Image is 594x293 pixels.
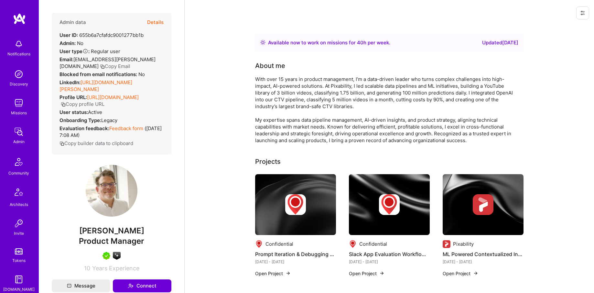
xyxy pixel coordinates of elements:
strong: LinkedIn: [59,79,81,85]
h4: ML Powered Contextualized Insight Dashboard for YouTube Content Insights [443,250,524,258]
img: cover [349,174,430,235]
button: Open Project [349,270,384,277]
i: icon Copy [59,141,64,146]
div: ( [DATE] 7:08 AM ) [59,125,164,139]
strong: Blocked from email notifications: [59,71,138,77]
div: Admin [13,138,25,145]
img: bell [12,38,25,51]
div: Regular user [59,48,120,55]
i: icon Mail [67,284,71,288]
div: Confidential [265,241,293,247]
i: icon Copy [100,64,105,69]
h4: Prompt Iteration & Debugging Tool – Human-in-the-Loop Evaluation [255,250,336,258]
span: 10 [84,265,90,272]
button: Copy Email [100,63,130,70]
h4: Slack App Evaluation Workflow Automation – GTM Team [349,250,430,258]
span: Product Manager [79,236,144,246]
span: Active [88,109,102,115]
img: admin teamwork [12,125,25,138]
strong: Evaluation feedback: [59,125,109,131]
div: With over 15 years in product management, I’m a data-driven leader who turns complex challenges i... [255,76,514,144]
div: Available now to work on missions for h per week . [268,39,390,47]
img: cover [443,174,524,235]
img: Company logo [349,240,357,248]
img: User Avatar [86,165,137,217]
div: Architects [10,201,28,208]
strong: Admin: [59,40,76,46]
img: A.Teamer in Residence [103,252,110,260]
div: 655b6a7cfafdc9001277bb1b [59,32,144,39]
strong: Onboarding Type: [59,117,101,123]
button: Copy builder data to clipboard [59,140,133,147]
img: cover [255,174,336,235]
div: Pixability [453,241,474,247]
button: Message [52,279,110,292]
div: Updated [DATE] [482,39,518,47]
strong: Email: [59,56,73,62]
div: Projects [255,157,281,166]
button: Connect [113,279,171,292]
button: Copy profile URL [61,101,104,107]
a: [URL][DOMAIN_NAME][PERSON_NAME] [59,79,132,92]
button: Open Project [255,270,291,277]
img: arrow-right [286,271,291,276]
img: logo [13,13,26,25]
div: [DOMAIN_NAME] [3,286,35,293]
div: Invite [14,230,24,237]
div: Community [8,170,29,176]
strong: Profile URL: [59,94,87,100]
strong: User type : [59,48,90,54]
div: No [59,71,145,78]
div: Notifications [7,51,30,57]
img: arrow-right [379,271,384,276]
div: [DATE] - [DATE] [443,258,524,265]
img: Company logo [379,194,400,215]
img: tokens [15,248,23,254]
div: Tokens [12,257,26,264]
i: icon Connect [128,283,134,289]
div: [DATE] - [DATE] [255,258,336,265]
img: guide book [12,273,25,286]
img: Architects [11,186,27,201]
img: Company logo [285,194,306,215]
div: Discovery [10,81,28,87]
span: [PERSON_NAME] [52,226,171,236]
strong: User status: [59,109,88,115]
span: Years Experience [92,265,139,272]
div: Confidential [359,241,387,247]
img: discovery [12,68,25,81]
span: 40 [357,39,363,46]
h4: Admin data [59,19,86,25]
div: About me [255,61,285,71]
img: Invite [12,217,25,230]
div: No [59,40,83,47]
a: Feedback form [109,125,143,131]
img: Company logo [473,194,493,215]
button: Open Project [443,270,478,277]
img: teamwork [12,96,25,109]
span: [EMAIL_ADDRESS][PERSON_NAME][DOMAIN_NAME] [59,56,156,69]
img: A.I. guild [113,252,121,260]
div: [DATE] - [DATE] [349,258,430,265]
div: Missions [11,109,27,116]
span: legacy [101,117,117,123]
img: Company logo [443,240,450,248]
img: arrow-right [473,271,478,276]
a: [URL][DOMAIN_NAME] [87,94,139,100]
strong: User ID: [59,32,78,38]
i: Help [82,48,88,54]
i: icon Copy [61,102,66,107]
img: Availability [260,40,265,45]
img: Community [11,154,27,170]
img: Company logo [255,240,263,248]
button: Details [147,13,164,32]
